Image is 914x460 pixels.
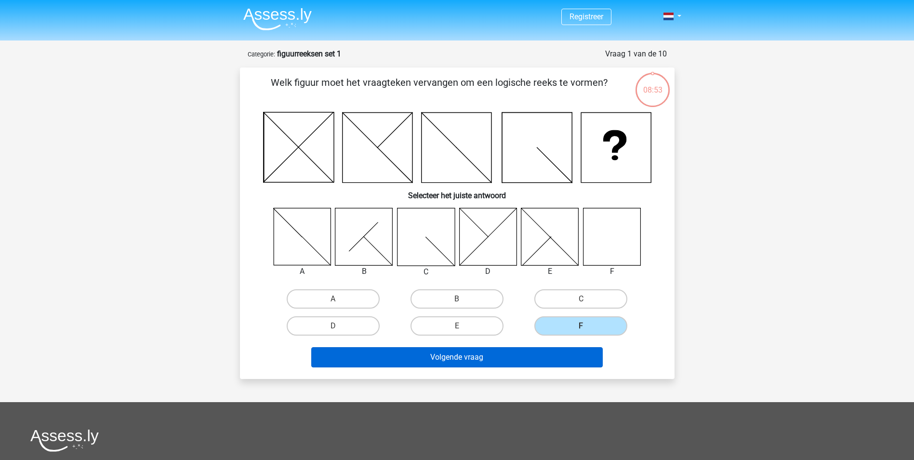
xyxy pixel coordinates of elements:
label: A [287,289,380,309]
div: Vraag 1 van de 10 [605,48,667,60]
p: Welk figuur moet het vraagteken vervangen om een logische reeks te vormen? [255,75,623,104]
div: B [328,266,400,277]
label: F [534,316,627,336]
div: C [390,266,463,278]
a: Registreer [570,12,603,21]
h6: Selecteer het juiste antwoord [255,183,659,200]
label: B [411,289,503,309]
label: C [534,289,627,309]
strong: figuurreeksen set 1 [277,49,341,58]
small: Categorie: [248,51,275,58]
div: 08:53 [635,72,671,96]
label: D [287,316,380,336]
label: E [411,316,503,336]
img: Assessly logo [30,429,99,452]
button: Volgende vraag [311,347,603,367]
div: D [452,266,525,277]
div: E [514,266,586,277]
div: A [266,266,339,277]
div: F [576,266,649,277]
img: Assessly [243,8,312,30]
